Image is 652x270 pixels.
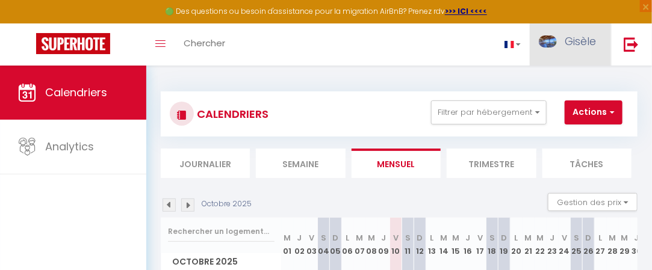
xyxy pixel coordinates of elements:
[609,232,616,244] abbr: M
[417,232,423,244] abbr: D
[382,232,387,244] abbr: J
[161,149,250,178] li: Journalier
[441,232,448,244] abbr: M
[539,35,557,48] img: ...
[515,232,518,244] abbr: L
[624,37,639,52] img: logout
[537,232,544,244] abbr: M
[489,232,495,244] abbr: S
[550,232,555,244] abbr: J
[297,232,302,244] abbr: J
[431,100,547,124] button: Filtrer par hébergement
[368,232,376,244] abbr: M
[36,33,110,54] img: Super Booking
[405,232,411,244] abbr: S
[447,149,536,178] li: Trimestre
[175,23,234,66] a: Chercher
[333,232,339,244] abbr: D
[194,100,269,127] h3: CALENDRIERS
[453,232,460,244] abbr: M
[525,232,532,244] abbr: M
[562,232,567,244] abbr: V
[621,232,629,244] abbr: M
[542,149,632,178] li: Tâches
[565,34,596,49] span: Gisèle
[599,232,603,244] abbr: L
[356,232,364,244] abbr: M
[256,149,345,178] li: Semaine
[430,232,434,244] abbr: L
[530,23,611,66] a: ... Gisèle
[393,232,399,244] abbr: V
[168,221,275,242] input: Rechercher un logement...
[284,232,291,244] abbr: M
[352,149,441,178] li: Mensuel
[184,37,225,49] span: Chercher
[202,198,252,210] p: Octobre 2025
[321,232,326,244] abbr: S
[45,85,107,100] span: Calendriers
[309,232,314,244] abbr: V
[501,232,508,244] abbr: D
[574,232,579,244] abbr: S
[45,139,94,154] span: Analytics
[548,193,638,211] button: Gestion des prix
[445,6,487,16] a: >>> ICI <<<<
[466,232,471,244] abbr: J
[346,232,350,244] abbr: L
[586,232,592,244] abbr: D
[635,232,639,244] abbr: J
[565,100,623,124] button: Actions
[477,232,483,244] abbr: V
